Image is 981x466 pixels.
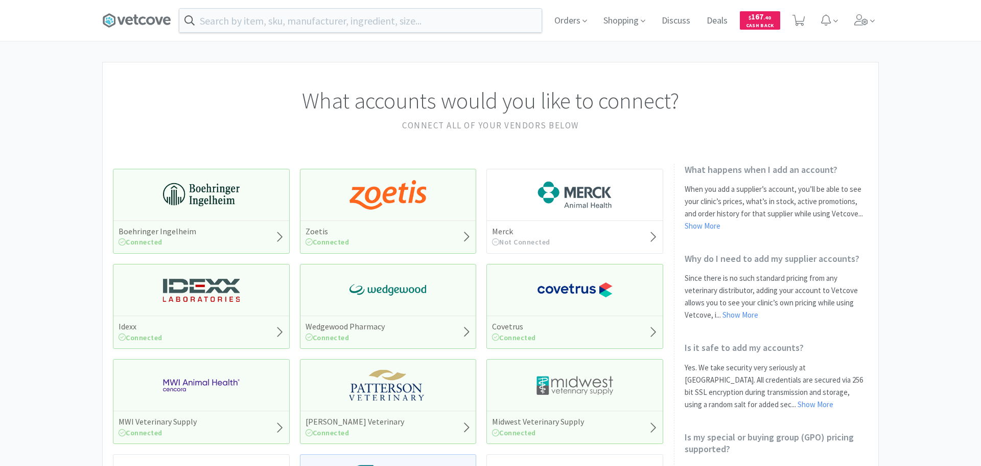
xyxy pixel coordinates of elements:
h5: Merck [492,226,550,237]
h5: Covetrus [492,321,536,332]
h5: Zoetis [306,226,349,237]
a: Deals [703,16,732,26]
h2: What happens when I add an account? [685,164,868,175]
h2: Is it safe to add my accounts? [685,342,868,353]
h2: Why do I need to add my supplier accounts? [685,253,868,264]
input: Search by item, sku, manufacturer, ingredient, size... [179,9,542,32]
img: f5e969b455434c6296c6d81ef179fa71_3.png [349,370,426,401]
a: $167.40Cash Back [740,7,780,34]
a: Show More [685,221,720,231]
h5: Midwest Veterinary Supply [492,416,584,427]
img: 730db3968b864e76bcafd0174db25112_22.png [163,180,240,210]
h2: Connect all of your vendors below [113,119,868,132]
h5: [PERSON_NAME] Veterinary [306,416,404,427]
span: Connected [492,333,536,342]
span: Connected [306,428,349,437]
span: Not Connected [492,237,550,247]
span: Connected [119,237,162,247]
h5: Wedgewood Pharmacy [306,321,385,332]
img: 4dd14cff54a648ac9e977f0c5da9bc2e_5.png [536,370,613,401]
span: 167 [749,12,771,21]
span: Connected [306,237,349,247]
span: Cash Back [746,23,774,30]
img: 6d7abf38e3b8462597f4a2f88dede81e_176.png [536,180,613,210]
h5: Idexx [119,321,162,332]
span: Connected [492,428,536,437]
img: 77fca1acd8b6420a9015268ca798ef17_1.png [536,275,613,305]
p: Since there is no such standard pricing from any veterinary distributor, adding your account to V... [685,272,868,321]
span: Connected [119,428,162,437]
h2: Is my special or buying group (GPO) pricing supported? [685,431,868,455]
h5: MWI Veterinary Supply [119,416,197,427]
a: Discuss [658,16,694,26]
img: 13250b0087d44d67bb1668360c5632f9_13.png [163,275,240,305]
img: f6b2451649754179b5b4e0c70c3f7cb0_2.png [163,370,240,401]
img: a673e5ab4e5e497494167fe422e9a3ab.png [349,180,426,210]
span: Connected [306,333,349,342]
p: When you add a supplier’s account, you’ll be able to see your clinic’s prices, what’s in stock, a... [685,183,868,232]
h1: What accounts would you like to connect? [113,83,868,119]
a: Show More [722,310,758,320]
p: Yes. We take security very seriously at [GEOGRAPHIC_DATA]. All credentials are secured via 256 bi... [685,362,868,411]
span: . 40 [763,14,771,21]
a: Show More [798,400,833,409]
img: e40baf8987b14801afb1611fffac9ca4_8.png [349,275,426,305]
h5: Boehringer Ingelheim [119,226,196,237]
span: Connected [119,333,162,342]
span: $ [749,14,751,21]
